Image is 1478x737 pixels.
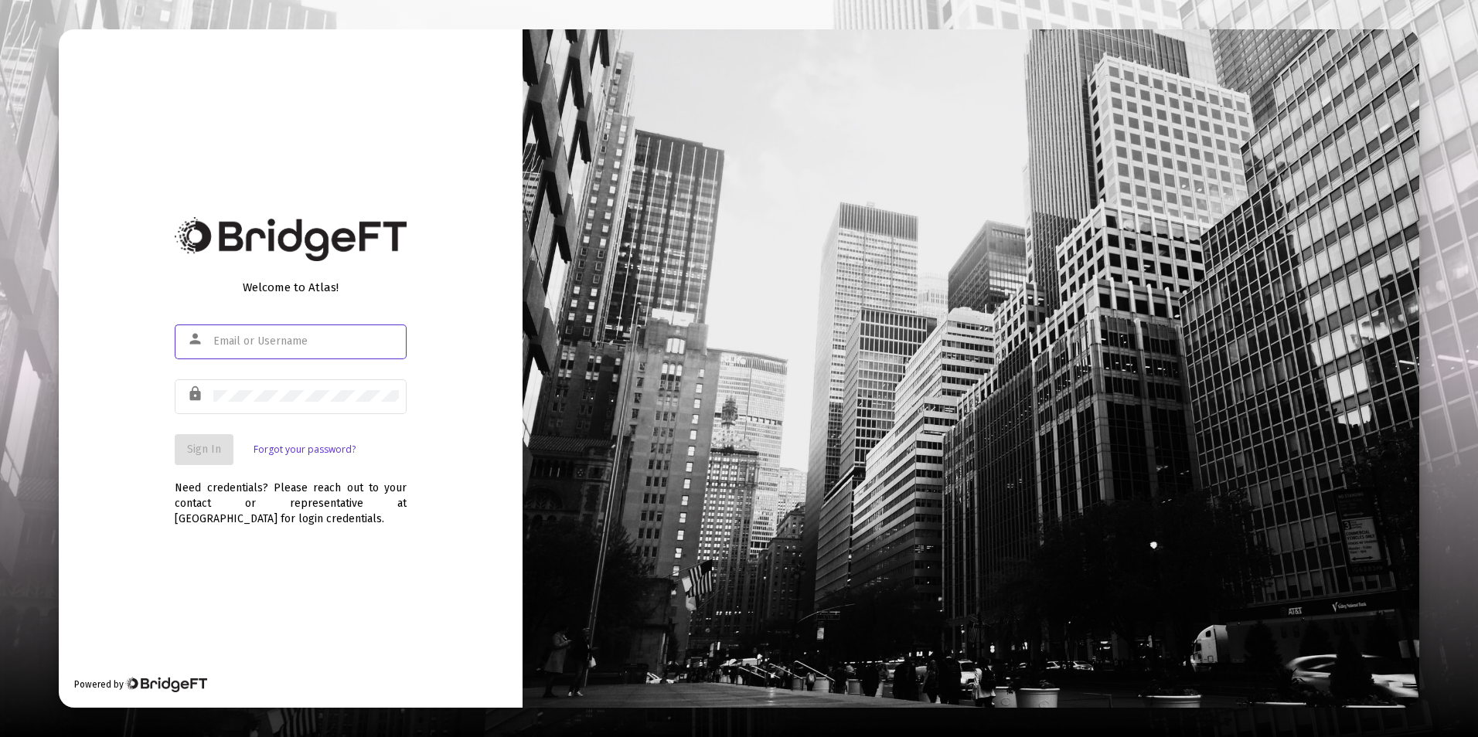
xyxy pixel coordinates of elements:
[175,280,407,295] div: Welcome to Atlas!
[74,677,206,692] div: Powered by
[254,442,356,457] a: Forgot your password?
[175,434,233,465] button: Sign In
[175,217,407,261] img: Bridge Financial Technology Logo
[187,385,206,403] mat-icon: lock
[187,443,221,456] span: Sign In
[187,330,206,348] mat-icon: person
[175,465,407,527] div: Need credentials? Please reach out to your contact or representative at [GEOGRAPHIC_DATA] for log...
[125,677,206,692] img: Bridge Financial Technology Logo
[213,335,399,348] input: Email or Username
